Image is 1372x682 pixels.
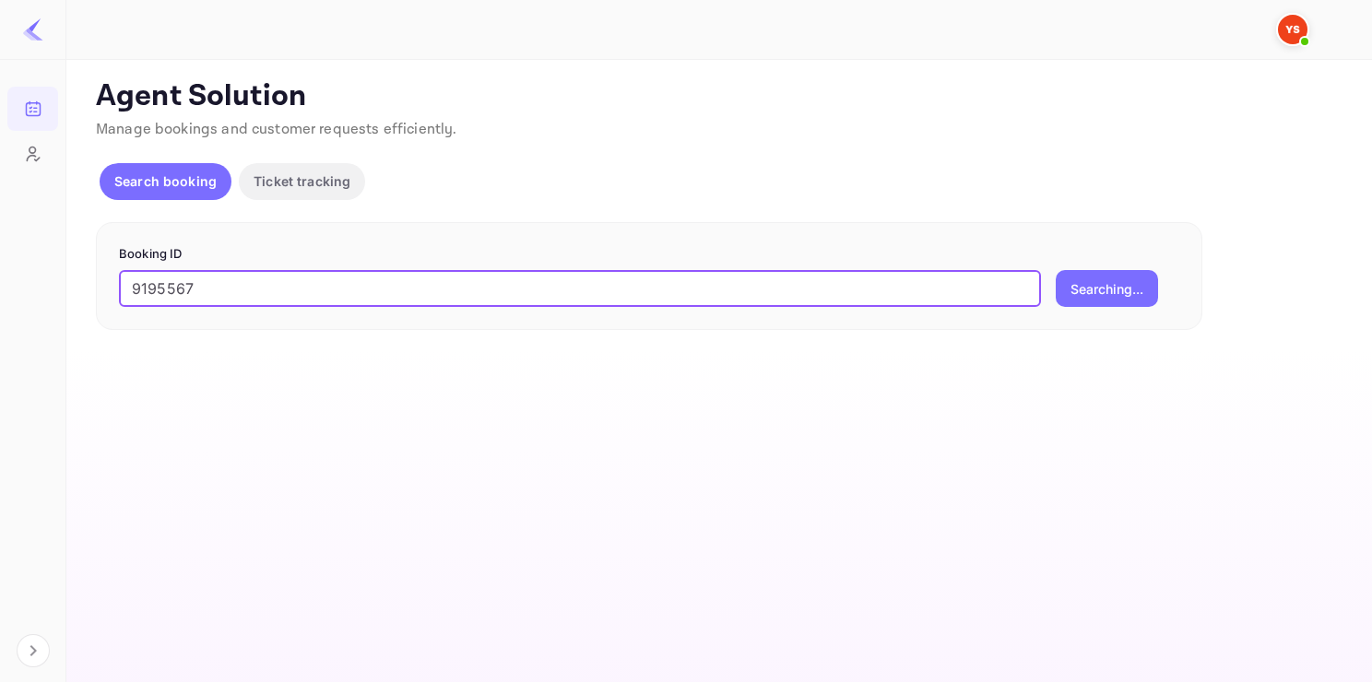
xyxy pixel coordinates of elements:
a: Bookings [7,87,58,129]
img: LiteAPI [22,18,44,41]
span: Manage bookings and customer requests efficiently. [96,120,457,139]
p: Booking ID [119,245,1179,264]
button: Searching... [1056,270,1158,307]
p: Ticket tracking [254,171,350,191]
input: Enter Booking ID (e.g., 63782194) [119,270,1041,307]
a: Customers [7,132,58,174]
button: Expand navigation [17,634,50,667]
img: Yandex Support [1278,15,1307,44]
p: Search booking [114,171,217,191]
p: Agent Solution [96,78,1339,115]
